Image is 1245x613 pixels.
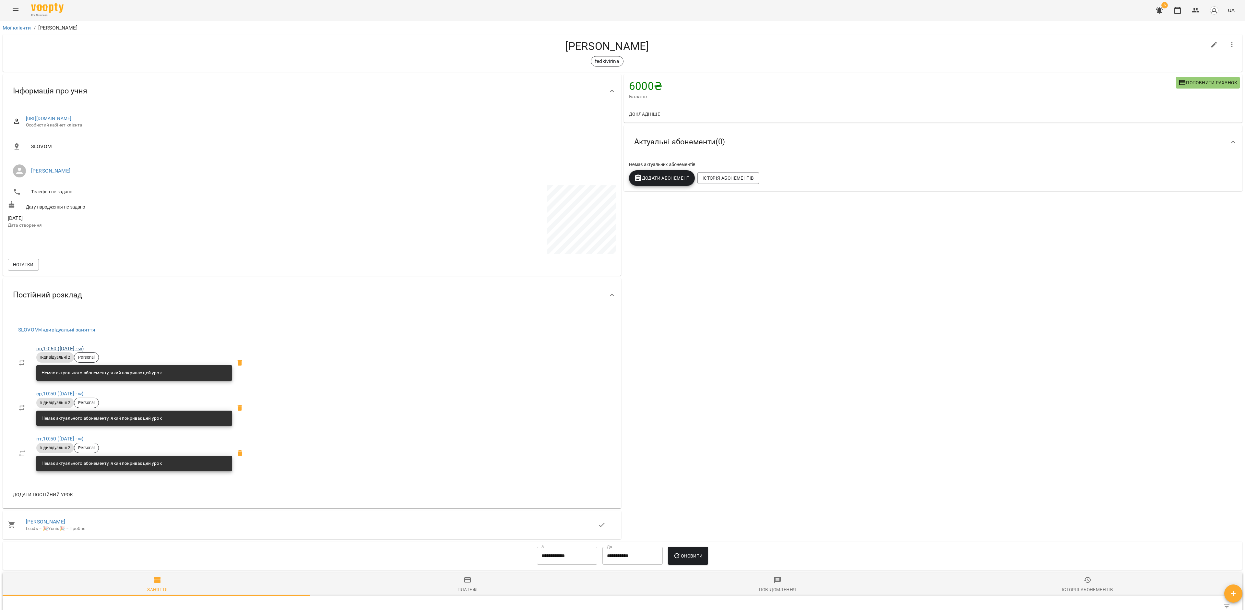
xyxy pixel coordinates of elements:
span: Докладніше [629,110,660,118]
img: Voopty Logo [31,3,64,13]
div: Немає актуального абонементу, який покриває цей урок [41,413,162,424]
span: SLOVOM [31,143,611,150]
span: Видалити приватний урок Ірина Федьків А1 ср 10:50 клієнта Ірина Федьків [232,400,248,416]
button: Додати постійний урок [10,489,76,500]
span: Історія абонементів [703,174,754,182]
span: Personal [74,445,99,451]
span: For Business [31,13,64,18]
li: Телефон не задано [8,185,311,198]
div: Заняття [147,586,168,594]
nav: breadcrumb [3,24,1242,32]
span: Personal [74,355,99,360]
h4: 6000 ₴ [629,79,1176,93]
button: UA [1225,4,1237,16]
div: Дату народження не задано [6,199,312,211]
div: Немає актуального абонементу, який покриває цей урок [41,367,162,379]
span: Особистий кабінет клієнта [26,122,611,128]
img: avatar_s.png [1210,6,1219,15]
a: [URL][DOMAIN_NAME] [26,116,72,121]
span: → [38,526,42,531]
span: 6 [1161,2,1168,8]
p: fedkivirina [595,57,619,65]
span: UA [1228,7,1235,14]
div: Немає актуального абонементу, який покриває цей урок [41,458,162,469]
button: Menu [8,3,23,18]
div: Історія абонементів [1062,586,1113,594]
li: / [34,24,36,32]
span: Додати Абонемент [634,174,690,182]
div: Повідомлення [759,586,796,594]
div: Інформація про учня [3,74,621,108]
span: Поповнити рахунок [1179,79,1237,87]
p: Дата створення [8,222,311,229]
span: Індивідуальні 2 [36,355,74,360]
button: Поповнити рахунок [1176,77,1240,89]
span: Personal [74,400,99,406]
div: Постійний розклад [3,278,621,312]
span: Баланс [629,93,1176,101]
span: Нотатки [13,261,34,269]
span: [DATE] [8,214,311,222]
div: Платежі [457,586,478,594]
button: Докладніше [626,108,663,120]
a: пт,10:50 ([DATE] - ∞) [36,436,83,442]
a: SLOVOM»Індивідуальні заняття [18,327,95,333]
span: Постійний розклад [13,290,82,300]
span: Інформація про учня [13,86,87,96]
div: Актуальні абонементи(0) [624,125,1242,159]
span: Індивідуальні 2 [36,400,74,406]
div: Немає актуальних абонементів [628,160,1239,169]
span: → [65,526,69,531]
a: [PERSON_NAME] [31,168,70,174]
button: Додати Абонемент [629,170,695,186]
span: Індивідуальні 2 [36,445,74,451]
div: Leads 🎉Успіх🎉 Пробне [26,525,598,532]
a: Мої клієнти [3,25,31,31]
a: ср,10:50 ([DATE] - ∞) [36,391,83,397]
span: Актуальні абонементи ( 0 ) [634,137,725,147]
h4: [PERSON_NAME] [8,40,1206,53]
button: Нотатки [8,259,39,270]
span: Оновити [673,552,703,560]
a: пн,10:50 ([DATE] - ∞) [36,345,84,352]
button: Історія абонементів [697,172,759,184]
span: Додати постійний урок [13,491,73,499]
span: Видалити приватний урок Ірина Федьків А1 пт 10:50 клієнта Ірина Федьків [232,445,248,461]
a: [PERSON_NAME] [26,519,65,525]
div: fedkivirina [591,56,623,66]
button: Оновити [668,547,708,565]
p: [PERSON_NAME] [38,24,77,32]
